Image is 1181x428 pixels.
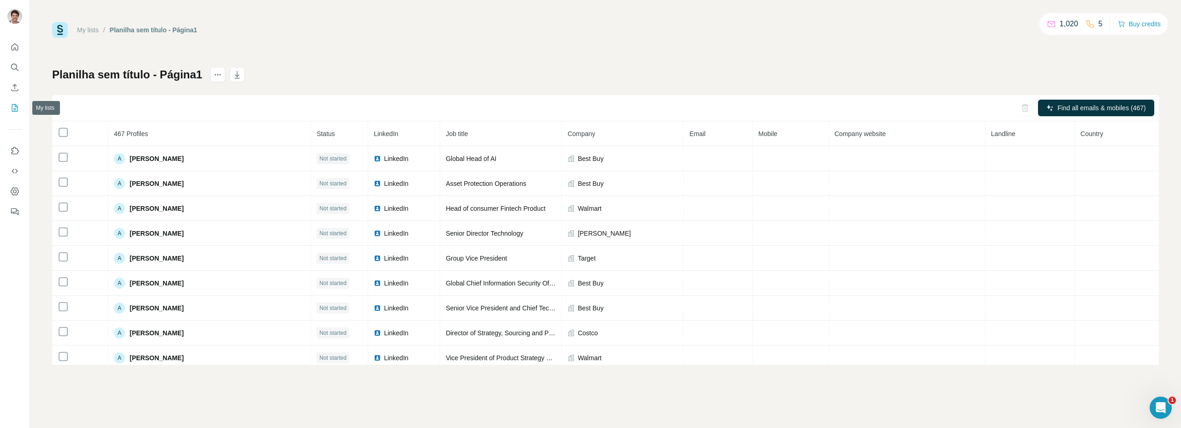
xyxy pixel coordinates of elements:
div: A [114,278,125,289]
span: Not started [319,179,346,188]
img: LinkedIn logo [374,180,381,187]
div: A [114,153,125,164]
span: Country [1080,130,1103,137]
button: Use Surfe API [7,163,22,179]
span: Senior Director Technology [446,230,523,237]
span: Not started [319,279,346,287]
span: Mobile [758,130,777,137]
span: Email [689,130,705,137]
span: LinkedIn [384,154,408,163]
span: Best Buy [578,279,603,288]
span: LinkedIn [384,303,408,313]
button: Dashboard [7,183,22,200]
span: Landline [991,130,1015,137]
span: Director of Strategy, Sourcing and Partnerships [446,329,580,337]
p: 1,020 [1060,18,1078,30]
button: Enrich CSV [7,79,22,96]
span: Not started [319,329,346,337]
span: Not started [319,155,346,163]
span: Asset Protection Operations [446,180,526,187]
span: [PERSON_NAME] [130,279,184,288]
span: Best Buy [578,303,603,313]
span: Not started [319,254,346,262]
span: Walmart [578,353,602,363]
div: A [114,203,125,214]
span: LinkedIn [384,328,408,338]
iframe: Intercom live chat [1150,397,1172,419]
img: LinkedIn logo [374,354,381,362]
button: Feedback [7,203,22,220]
span: [PERSON_NAME] [578,229,631,238]
div: A [114,327,125,339]
span: Global Head of AI [446,155,496,162]
span: Company [567,130,595,137]
img: Avatar [7,9,22,24]
span: Costco [578,328,598,338]
span: Walmart [578,204,602,213]
span: Best Buy [578,179,603,188]
div: A [114,178,125,189]
span: Best Buy [578,154,603,163]
span: LinkedIn [384,254,408,263]
span: Head of consumer Fintech Product [446,205,545,212]
span: Senior Vice President and Chief Technology Officer [446,304,592,312]
button: Quick start [7,39,22,55]
span: Not started [319,204,346,213]
img: LinkedIn logo [374,304,381,312]
span: Find all emails & mobiles (467) [1057,103,1145,113]
img: LinkedIn logo [374,255,381,262]
span: [PERSON_NAME] [130,154,184,163]
span: Group Vice President [446,255,507,262]
li: / [103,25,105,35]
span: 467 Profiles [114,130,148,137]
span: Status [316,130,335,137]
span: [PERSON_NAME] [130,303,184,313]
img: LinkedIn logo [374,230,381,237]
div: A [114,352,125,363]
a: My lists [77,26,99,34]
img: LinkedIn logo [374,279,381,287]
span: LinkedIn [374,130,398,137]
span: Not started [319,304,346,312]
button: My lists [7,100,22,116]
h1: Planilha sem título - Página1 [52,67,202,82]
span: Vice President of Product Strategy and Governance [446,354,594,362]
div: A [114,228,125,239]
span: [PERSON_NAME] [130,204,184,213]
span: LinkedIn [384,353,408,363]
span: [PERSON_NAME] [130,353,184,363]
span: LinkedIn [384,179,408,188]
img: Surfe Logo [52,22,68,38]
button: Buy credits [1118,18,1161,30]
img: LinkedIn logo [374,329,381,337]
img: LinkedIn logo [374,155,381,162]
img: LinkedIn logo [374,205,381,212]
span: Global Chief Information Security Officer [446,279,561,287]
span: [PERSON_NAME] [130,254,184,263]
span: Not started [319,354,346,362]
span: Not started [319,229,346,238]
button: Find all emails & mobiles (467) [1038,100,1154,116]
div: A [114,253,125,264]
span: 1 [1169,397,1176,404]
span: Job title [446,130,468,137]
span: Target [578,254,596,263]
div: A [114,303,125,314]
p: 5 [1098,18,1103,30]
button: actions [210,67,225,82]
span: [PERSON_NAME] [130,179,184,188]
span: LinkedIn [384,279,408,288]
span: LinkedIn [384,229,408,238]
span: LinkedIn [384,204,408,213]
button: Search [7,59,22,76]
span: [PERSON_NAME] [130,229,184,238]
span: [PERSON_NAME] [130,328,184,338]
div: Planilha sem título - Página1 [110,25,197,35]
span: Company website [835,130,886,137]
button: Use Surfe on LinkedIn [7,143,22,159]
